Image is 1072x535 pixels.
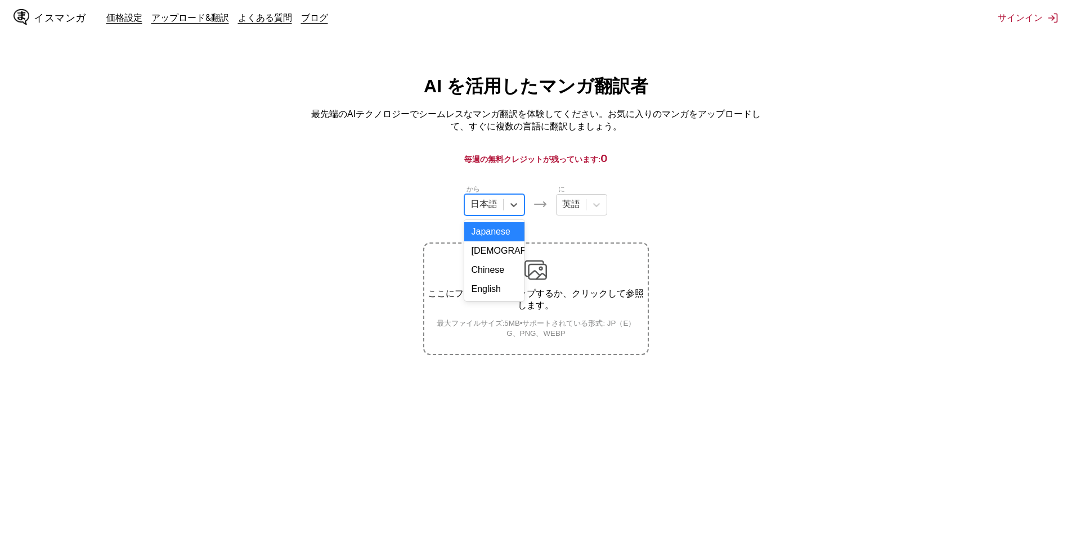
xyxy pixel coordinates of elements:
font: 最先端のAIテクノロジーでシームレスなマンガ翻訳を体験してください。お気に入りのマンガをアップロードして、すぐに複数の言語に翻訳しましょう。 [311,109,761,131]
div: [DEMOGRAPHIC_DATA] [464,241,524,260]
div: English [464,280,524,299]
font: サポートされている形式: JP（E）G、PNG、WEBP [506,319,635,338]
font: ここにファイルをドロップするか、クリックして参照します。 [428,289,644,310]
img: 言語アイコン [533,197,547,211]
font: に [558,185,565,193]
a: ブログ [301,12,328,23]
button: サインイン [998,12,1058,24]
font: 毎週の無料クレジットが残っています: [464,154,600,164]
font: イスマンガ [34,12,86,23]
font: 最大ファイルサイズ:5MB [437,319,520,327]
a: アップロード&翻訳 [151,12,229,23]
a: よくある質問 [238,12,292,23]
font: サインイン [998,12,1043,23]
font: • [520,319,523,327]
img: サインアウト [1047,12,1058,24]
a: 価格設定 [106,12,142,23]
font: から [467,185,480,193]
font: 0 [600,152,608,164]
font: AI を活用したマンガ翻訳者 [424,76,648,96]
div: Japanese [464,222,524,241]
div: Chinese [464,260,524,280]
a: IsManga ロゴイスマンガ [14,9,106,27]
img: IsManga ロゴ [14,9,29,25]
